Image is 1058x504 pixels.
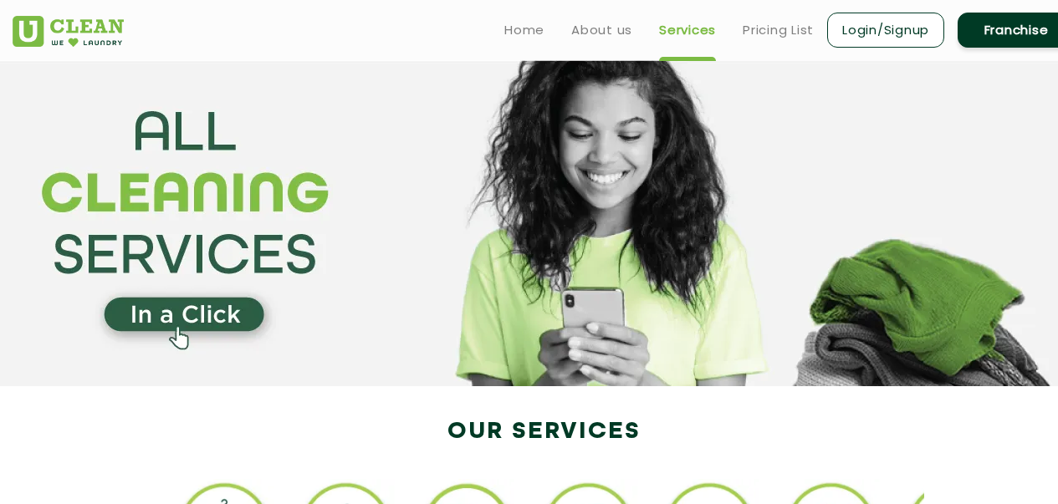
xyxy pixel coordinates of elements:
a: Services [659,20,716,40]
img: UClean Laundry and Dry Cleaning [13,16,124,47]
a: Home [504,20,544,40]
a: Pricing List [743,20,814,40]
a: About us [571,20,632,40]
a: Login/Signup [827,13,944,48]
